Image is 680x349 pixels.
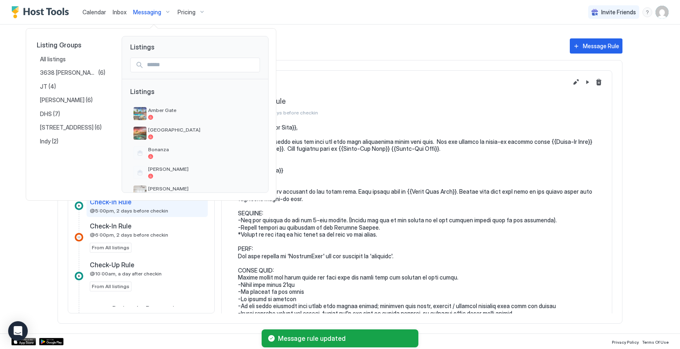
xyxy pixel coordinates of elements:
span: Indy [40,138,52,145]
span: Listings [130,87,260,104]
span: Bonanza [148,146,257,152]
div: listing image [133,107,147,120]
input: Input Field [144,58,260,72]
span: 3638 [PERSON_NAME] [40,69,98,76]
span: (7) [53,110,60,118]
span: Amber Gate [148,107,257,113]
span: (6) [86,96,93,104]
div: listing image [133,186,147,199]
span: [PERSON_NAME] [40,96,86,104]
span: DHS [40,110,53,118]
span: All listings [40,56,67,63]
span: [PERSON_NAME] [148,186,257,192]
span: Listings [122,36,268,51]
span: [PERSON_NAME] [148,166,257,172]
div: listing image [133,127,147,140]
span: (6) [95,124,102,131]
span: (6) [98,69,105,76]
div: Open Intercom Messenger [8,321,28,341]
span: (2) [52,138,58,145]
span: (4) [49,83,56,90]
span: JT [40,83,49,90]
span: [STREET_ADDRESS] [40,124,95,131]
span: [GEOGRAPHIC_DATA] [148,127,257,133]
span: Listing Groups [37,41,109,49]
